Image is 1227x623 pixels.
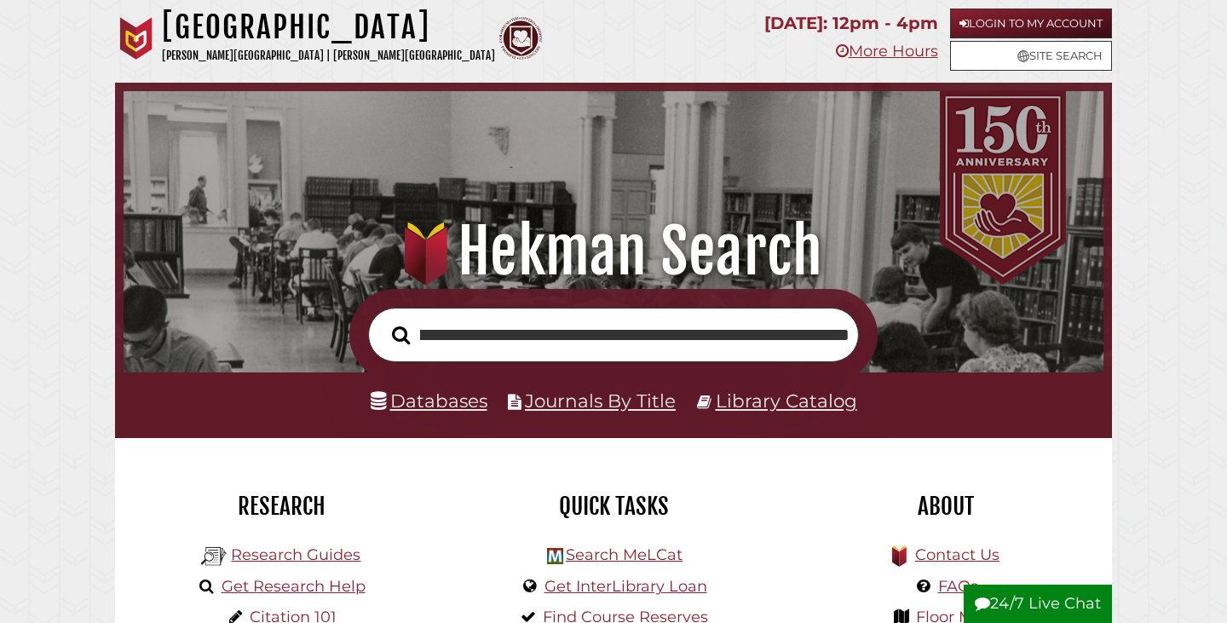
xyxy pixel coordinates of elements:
i: Search [392,325,410,344]
img: Calvin Theological Seminary [499,17,542,60]
p: [PERSON_NAME][GEOGRAPHIC_DATA] | [PERSON_NAME][GEOGRAPHIC_DATA] [162,46,495,66]
p: [DATE]: 12pm - 4pm [764,9,938,38]
a: Databases [371,389,487,412]
a: Get InterLibrary Loan [544,577,707,596]
a: Journals By Title [525,389,676,412]
a: Get Research Help [222,577,366,596]
img: Calvin University [115,17,158,60]
img: Hekman Library Logo [201,544,227,569]
a: FAQs [938,577,978,596]
a: Contact Us [915,545,999,564]
a: Search MeLCat [566,545,683,564]
a: Library Catalog [716,389,857,412]
a: More Hours [836,42,938,61]
img: Hekman Library Logo [547,548,563,564]
h2: Quick Tasks [460,492,767,521]
h1: Hekman Search [142,214,1086,289]
a: Login to My Account [950,9,1112,38]
h2: About [792,492,1099,521]
h2: Research [128,492,435,521]
a: Research Guides [231,545,360,564]
a: Site Search [950,41,1112,71]
h1: [GEOGRAPHIC_DATA] [162,9,495,46]
button: Search [383,321,418,349]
